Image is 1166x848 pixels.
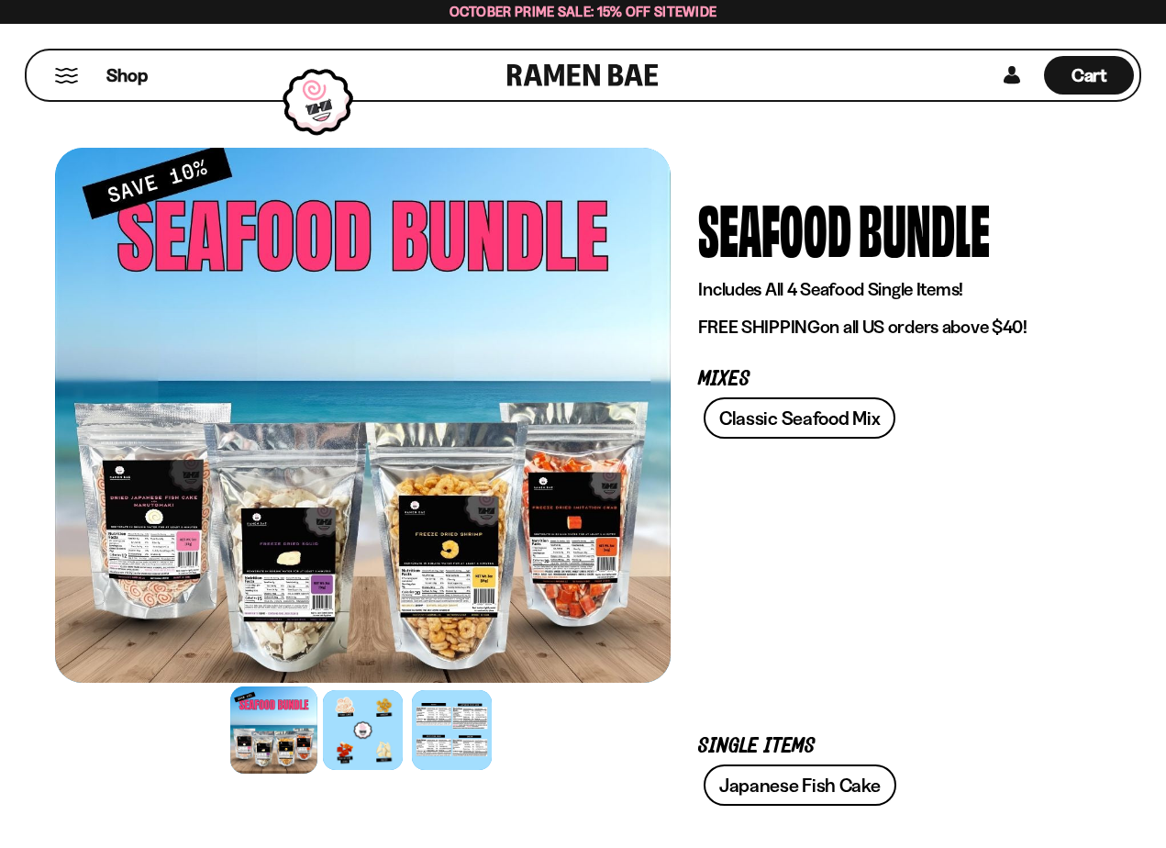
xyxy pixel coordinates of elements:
[1044,50,1134,100] div: Cart
[106,56,148,95] a: Shop
[698,278,1083,301] p: Includes All 4 Seafood Single Items!
[1072,64,1107,86] span: Cart
[859,194,990,262] div: Bundle
[704,764,896,806] a: Japanese Fish Cake
[450,3,717,20] span: October Prime Sale: 15% off Sitewide
[698,316,819,338] strong: FREE SHIPPING
[54,68,79,84] button: Mobile Menu Trigger
[698,738,1083,755] p: Single Items
[698,316,1083,339] p: on all US orders above $40!
[704,397,895,439] a: Classic Seafood Mix
[698,371,1083,388] p: Mixes
[698,194,851,262] div: Seafood
[106,63,148,88] span: Shop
